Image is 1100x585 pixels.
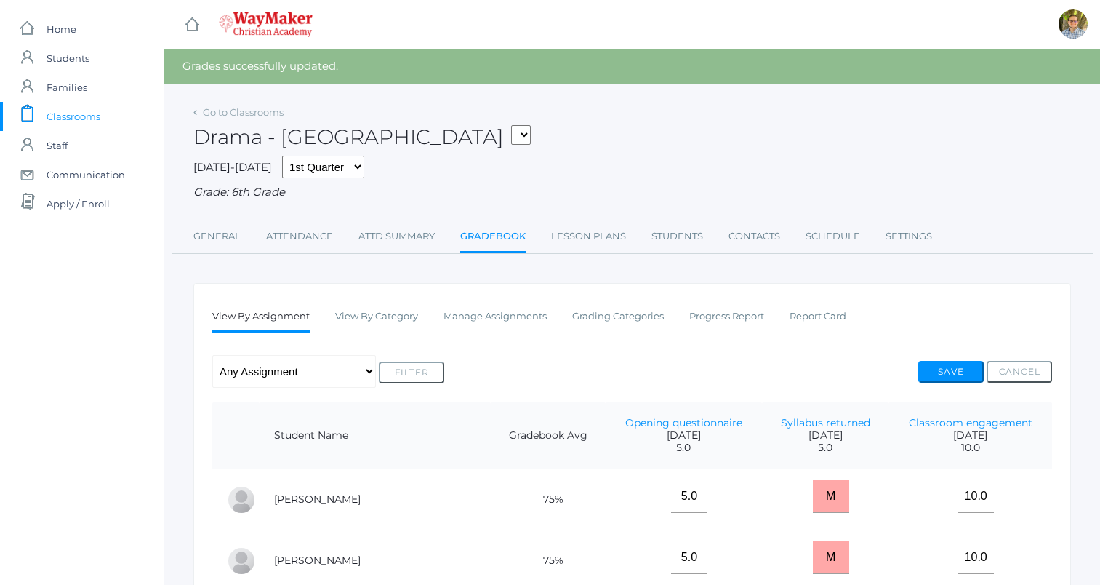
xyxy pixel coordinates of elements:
[193,222,241,251] a: General
[227,546,256,576] div: Gabby Brozek
[689,302,764,331] a: Progress Report
[909,416,1032,429] a: Classroom engagement
[227,485,256,514] div: Josey Baker
[193,184,1071,201] div: Grade: 6th Grade
[47,102,100,131] span: Classrooms
[274,493,361,506] a: [PERSON_NAME]
[776,429,874,442] span: [DATE]
[987,361,1052,383] button: Cancel
[620,442,747,454] span: 5.0
[358,222,435,251] a: Attd Summary
[1059,9,1088,39] div: Kylen Braileanu
[193,126,531,148] h2: Drama - [GEOGRAPHIC_DATA]
[551,222,626,251] a: Lesson Plans
[266,222,333,251] a: Attendance
[460,222,526,253] a: Gradebook
[572,302,664,331] a: Grading Categories
[620,429,747,442] span: [DATE]
[790,302,846,331] a: Report Card
[219,12,313,37] img: waymaker-logo-stack-white-1602f2b1af18da31a5905e9982d058868370996dac5278e84edea6dabf9a3315.png
[274,554,361,567] a: [PERSON_NAME]
[47,15,76,44] span: Home
[491,469,606,530] td: 75%
[918,361,984,383] button: Save
[491,402,606,469] th: Gradebook Avg
[203,106,284,118] a: Go to Classrooms
[164,49,1100,84] div: Grades successfully updated.
[903,429,1037,442] span: [DATE]
[379,362,444,383] button: Filter
[903,442,1037,454] span: 10.0
[443,302,547,331] a: Manage Assignments
[335,302,418,331] a: View By Category
[47,131,68,160] span: Staff
[781,416,870,429] a: Syllabus returned
[193,160,272,174] span: [DATE]-[DATE]
[47,44,89,73] span: Students
[806,222,860,251] a: Schedule
[47,160,125,189] span: Communication
[728,222,780,251] a: Contacts
[886,222,932,251] a: Settings
[260,402,491,469] th: Student Name
[47,73,87,102] span: Families
[651,222,703,251] a: Students
[776,442,874,454] span: 5.0
[47,189,110,218] span: Apply / Enroll
[212,302,310,333] a: View By Assignment
[625,416,742,429] a: Opening questionnaire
